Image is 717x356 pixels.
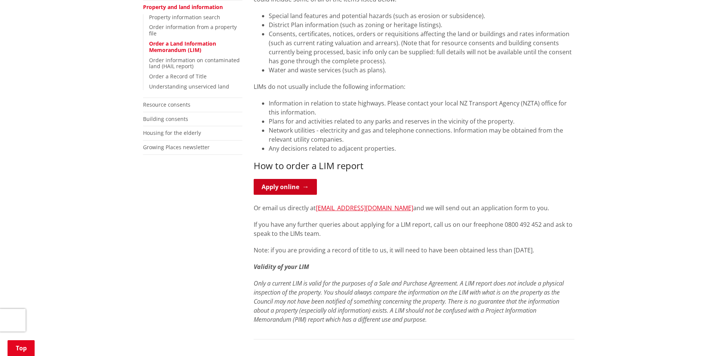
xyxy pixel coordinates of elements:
a: Property and land information [143,3,223,11]
p: Or email us directly at and we will send out an application form to you. [254,203,574,212]
li: Consents, certificates, notices, orders or requisitions affecting the land or buildings and rates... [269,29,574,66]
iframe: Messenger Launcher [682,324,709,351]
a: Order information on contaminated land (HAIL report) [149,57,240,70]
li: Any decisions related to adjacent properties. [269,144,574,153]
a: Resource consents [143,101,190,108]
li: District Plan information (such as zoning or heritage listings). [269,20,574,29]
li: Water and waste services (such as plans). [269,66,574,75]
li: Information in relation to state highways. Please contact your local NZ Transport Agency (NZTA) o... [269,99,574,117]
a: Apply online [254,179,317,195]
p: If you have any further queries about applying for a LIM report, call us on our freephone 0800 49... [254,220,574,238]
a: Order information from a property file [149,23,237,37]
a: Order a Land Information Memorandum (LIM) [149,40,216,53]
p: Note: if you are providing a record of title to us, it will need to have been obtained less than ... [254,246,574,255]
li: Plans for and activities related to any parks and reserves in the vicinity of the property. [269,117,574,126]
em: Validity of your LIM [254,263,309,271]
li: Network utilities - electricity and gas and telephone connections. Information may be obtained fr... [269,126,574,144]
a: Building consents [143,115,188,122]
li: Special land features and potential hazards (such as erosion or subsidence). [269,11,574,20]
a: Housing for the elderly [143,129,201,136]
a: Understanding unserviced land [149,83,229,90]
a: [EMAIL_ADDRESS][DOMAIN_NAME] [316,204,413,212]
a: Top [8,340,35,356]
h3: How to order a LIM report [254,160,574,171]
a: Property information search [149,14,220,21]
p: LIMs do not usually include the following information: [254,82,574,91]
a: Order a Record of Title [149,73,207,80]
em: Only a current LIM is valid for the purposes of a Sale and Purchase Agreement. A LIM report does ... [254,279,564,324]
a: Growing Places newsletter [143,144,210,151]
